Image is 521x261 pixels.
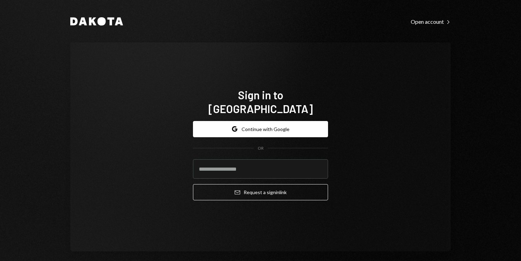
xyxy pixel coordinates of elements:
button: Request a signinlink [193,184,328,200]
button: Continue with Google [193,121,328,137]
a: Open account [411,18,451,25]
div: OR [258,145,264,151]
h1: Sign in to [GEOGRAPHIC_DATA] [193,88,328,116]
